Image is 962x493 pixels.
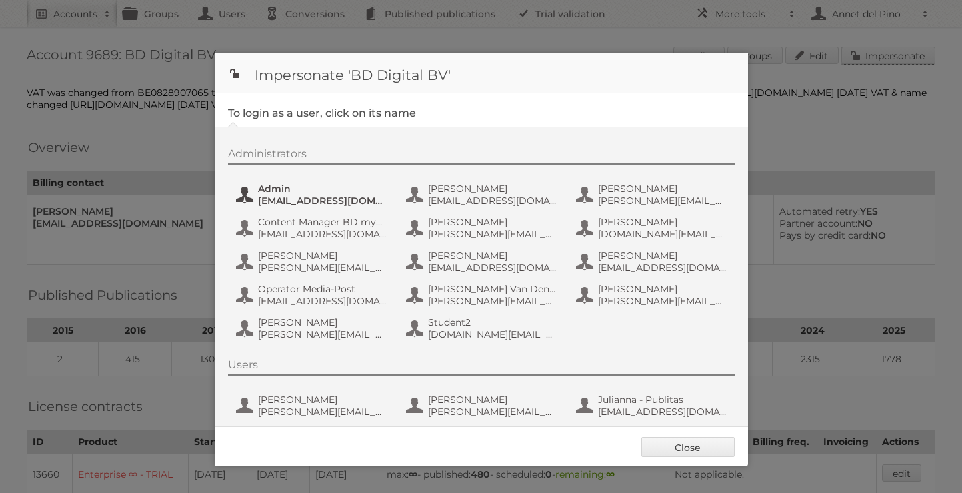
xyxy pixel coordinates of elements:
span: [PERSON_NAME] [428,394,557,406]
span: [PERSON_NAME] [598,250,727,262]
span: [PERSON_NAME] [428,216,557,228]
button: [PERSON_NAME] [PERSON_NAME][EMAIL_ADDRESS][PERSON_NAME][DOMAIN_NAME] [235,426,391,452]
button: [PERSON_NAME] [DOMAIN_NAME][EMAIL_ADDRESS][DOMAIN_NAME] [575,215,731,241]
button: Operator Media-Post [EMAIL_ADDRESS][DOMAIN_NAME] [235,282,391,308]
span: [PERSON_NAME] [258,250,387,262]
span: [EMAIL_ADDRESS][DOMAIN_NAME] [428,262,557,274]
span: [PERSON_NAME] [428,183,557,195]
span: [EMAIL_ADDRESS][DOMAIN_NAME] [598,262,727,274]
button: [PERSON_NAME] [EMAIL_ADDRESS][DOMAIN_NAME] [405,181,561,208]
button: [PERSON_NAME] [PERSON_NAME][EMAIL_ADDRESS][DOMAIN_NAME] [235,315,391,342]
span: [EMAIL_ADDRESS][DOMAIN_NAME] [258,228,387,240]
span: [PERSON_NAME][EMAIL_ADDRESS][PERSON_NAME][DOMAIN_NAME] [598,295,727,307]
button: [PERSON_NAME] [EMAIL_ADDRESS][PERSON_NAME][DOMAIN_NAME] [405,426,561,452]
button: [PERSON_NAME] [PERSON_NAME][EMAIL_ADDRESS][DOMAIN_NAME] [235,392,391,419]
button: [PERSON_NAME] [PERSON_NAME][EMAIL_ADDRESS][DOMAIN_NAME] [405,215,561,241]
span: Content Manager BD myShopi [258,216,387,228]
h1: Impersonate 'BD Digital BV' [215,53,748,93]
span: [EMAIL_ADDRESS][DOMAIN_NAME] [258,195,387,207]
span: [PERSON_NAME] [258,316,387,328]
span: [PERSON_NAME][EMAIL_ADDRESS][DOMAIN_NAME] [428,406,557,418]
a: Close [641,437,735,457]
span: [EMAIL_ADDRESS][DOMAIN_NAME] [258,295,387,307]
button: [PERSON_NAME] - Publitas [PERSON_NAME][EMAIL_ADDRESS][DOMAIN_NAME] [575,426,731,452]
button: [PERSON_NAME] [PERSON_NAME][EMAIL_ADDRESS][PERSON_NAME][DOMAIN_NAME] [575,282,731,308]
button: [PERSON_NAME] [EMAIL_ADDRESS][DOMAIN_NAME] [575,248,731,275]
span: Admin [258,183,387,195]
button: [PERSON_NAME] [PERSON_NAME][EMAIL_ADDRESS][DOMAIN_NAME] [405,392,561,419]
span: Student2 [428,316,557,328]
span: [PERSON_NAME] [428,250,557,262]
span: [PERSON_NAME] [598,216,727,228]
span: [DOMAIN_NAME][EMAIL_ADDRESS][DOMAIN_NAME] [598,228,727,240]
button: Student2 [DOMAIN_NAME][EMAIL_ADDRESS][DOMAIN_NAME] [405,315,561,342]
button: Admin [EMAIL_ADDRESS][DOMAIN_NAME] [235,181,391,208]
button: Content Manager BD myShopi [EMAIL_ADDRESS][DOMAIN_NAME] [235,215,391,241]
span: Julianna - Publitas [598,394,727,406]
span: [PERSON_NAME][EMAIL_ADDRESS][DOMAIN_NAME] [258,328,387,340]
button: [PERSON_NAME] Van Den [PERSON_NAME] [PERSON_NAME][EMAIL_ADDRESS][PERSON_NAME][DOMAIN_NAME] [405,282,561,308]
span: [EMAIL_ADDRESS][DOMAIN_NAME] [598,406,727,418]
button: [PERSON_NAME] [PERSON_NAME][EMAIL_ADDRESS][DOMAIN_NAME] [575,181,731,208]
button: Julianna - Publitas [EMAIL_ADDRESS][DOMAIN_NAME] [575,392,731,419]
button: [PERSON_NAME] [PERSON_NAME][EMAIL_ADDRESS][DOMAIN_NAME] [235,248,391,275]
span: [PERSON_NAME][EMAIL_ADDRESS][DOMAIN_NAME] [598,195,727,207]
span: [PERSON_NAME] Van Den [PERSON_NAME] [428,283,557,295]
span: [DOMAIN_NAME][EMAIL_ADDRESS][DOMAIN_NAME] [428,328,557,340]
div: Administrators [228,147,735,165]
span: [PERSON_NAME] [598,183,727,195]
span: Operator Media-Post [258,283,387,295]
button: [PERSON_NAME] [EMAIL_ADDRESS][DOMAIN_NAME] [405,248,561,275]
span: [PERSON_NAME][EMAIL_ADDRESS][DOMAIN_NAME] [258,262,387,274]
span: [PERSON_NAME] [258,394,387,406]
span: [PERSON_NAME][EMAIL_ADDRESS][DOMAIN_NAME] [258,406,387,418]
span: [PERSON_NAME] [598,283,727,295]
legend: To login as a user, click on its name [228,107,416,119]
div: Users [228,358,735,376]
span: [EMAIL_ADDRESS][DOMAIN_NAME] [428,195,557,207]
span: [PERSON_NAME][EMAIL_ADDRESS][DOMAIN_NAME] [428,228,557,240]
span: [PERSON_NAME][EMAIL_ADDRESS][PERSON_NAME][DOMAIN_NAME] [428,295,557,307]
